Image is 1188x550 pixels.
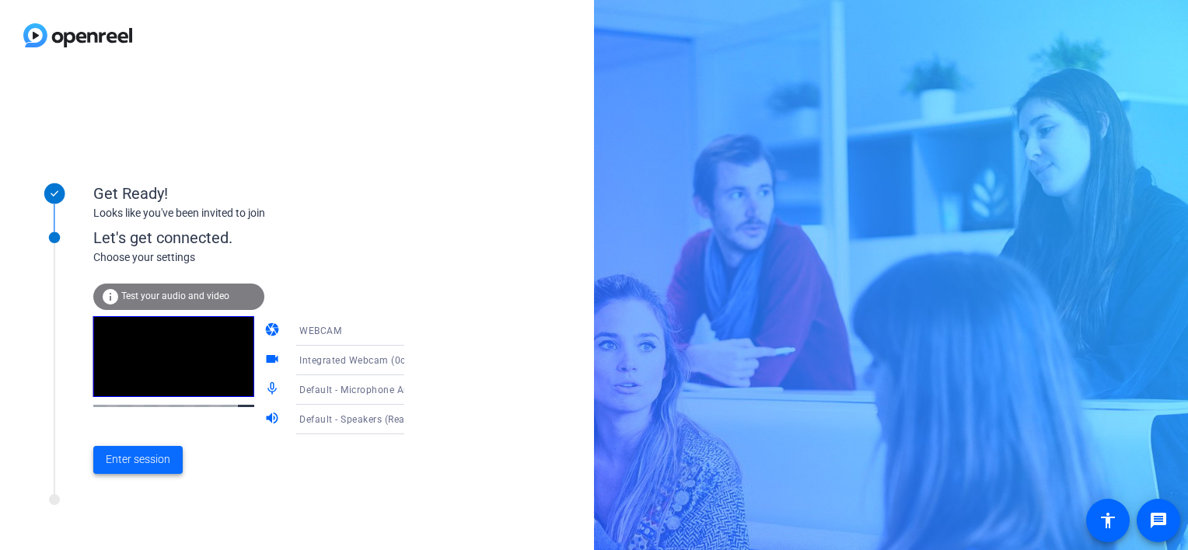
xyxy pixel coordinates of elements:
[101,287,120,306] mat-icon: info
[264,410,283,429] mat-icon: volume_up
[264,322,283,340] mat-icon: camera
[121,291,229,301] span: Test your audio and video
[264,381,283,399] mat-icon: mic_none
[93,182,404,205] div: Get Ready!
[299,412,467,425] span: Default - Speakers (Realtek(R) Audio)
[264,351,283,370] mat-icon: videocam
[299,353,447,366] span: Integrated Webcam (0c45:6a18)
[93,226,436,249] div: Let's get connected.
[299,383,507,395] span: Default - Microphone Array (Realtek(R) Audio)
[93,446,183,474] button: Enter session
[1099,511,1117,530] mat-icon: accessibility
[93,249,436,266] div: Choose your settings
[299,325,341,336] span: WEBCAM
[93,205,404,221] div: Looks like you've been invited to join
[1149,511,1168,530] mat-icon: message
[106,451,170,468] span: Enter session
